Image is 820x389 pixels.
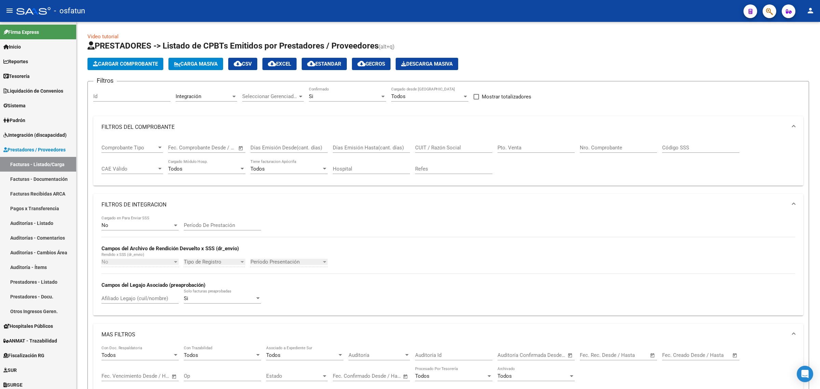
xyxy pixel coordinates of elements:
span: No [101,259,108,265]
span: Gecros [357,61,385,67]
span: Liquidación de Convenios [3,87,63,95]
span: Auditoría [348,352,404,358]
span: Todos [101,352,116,358]
input: Fecha inicio [580,352,607,358]
button: Open calendar [170,373,178,380]
span: Sistema [3,102,26,109]
div: FILTROS DE INTEGRACION [93,216,803,315]
span: Todos [391,93,406,99]
button: EXCEL [262,58,297,70]
span: Mostrar totalizadores [482,93,531,101]
span: Fiscalización RG [3,352,44,359]
h3: Filtros [93,76,117,85]
strong: Campos del Archivo de Rendición Devuelto x SSS (dr_envio) [101,245,239,252]
a: Video tutorial [87,33,119,40]
span: Reportes [3,58,28,65]
input: Fecha fin [367,373,400,379]
input: Fecha fin [135,373,168,379]
div: Open Intercom Messenger [797,366,813,382]
input: Fecha fin [696,352,729,358]
span: Si [184,295,188,301]
button: Open calendar [566,351,574,359]
input: Fecha inicio [168,145,196,151]
span: (alt+q) [379,43,395,50]
mat-panel-title: FILTROS DE INTEGRACION [101,201,787,209]
span: Todos [415,373,429,379]
span: Estado [266,373,322,379]
mat-icon: cloud_download [357,59,366,68]
mat-icon: cloud_download [234,59,242,68]
span: Tesorería [3,72,30,80]
input: Fecha fin [531,352,564,358]
strong: Campos del Legajo Asociado (preaprobación) [101,282,205,288]
button: Open calendar [731,351,739,359]
button: Open calendar [237,144,245,152]
mat-panel-title: FILTROS DEL COMPROBANTE [101,123,787,131]
span: Padrón [3,117,25,124]
span: SURGE [3,381,23,389]
span: Carga Masiva [174,61,218,67]
span: Todos [168,166,182,172]
span: Todos [497,373,512,379]
input: Fecha inicio [662,352,690,358]
span: Tipo de Registro [184,259,239,265]
mat-expansion-panel-header: MAS FILTROS [93,324,803,346]
span: Descarga Masiva [401,61,453,67]
mat-expansion-panel-header: FILTROS DEL COMPROBANTE [93,116,803,138]
mat-icon: cloud_download [307,59,315,68]
span: CAE Válido [101,166,157,172]
span: ANMAT - Trazabilidad [3,337,57,345]
span: - osfatun [54,3,85,18]
span: Firma Express [3,28,39,36]
button: CSV [228,58,257,70]
span: Estandar [307,61,341,67]
input: Fecha inicio [101,373,129,379]
span: Todos [266,352,281,358]
span: CSV [234,61,252,67]
button: Estandar [302,58,347,70]
app-download-masive: Descarga masiva de comprobantes (adjuntos) [396,58,458,70]
span: Período Presentación [250,259,322,265]
input: Fecha fin [614,352,647,358]
input: Fecha inicio [497,352,525,358]
span: Integración (discapacidad) [3,131,67,139]
mat-icon: person [806,6,815,15]
span: Si [309,93,313,99]
mat-panel-title: MAS FILTROS [101,331,787,338]
button: Open calendar [649,351,657,359]
div: FILTROS DEL COMPROBANTE [93,138,803,186]
mat-icon: menu [5,6,14,15]
span: Hospitales Públicos [3,322,53,330]
span: Cargar Comprobante [93,61,158,67]
span: Todos [184,352,198,358]
input: Fecha fin [202,145,235,151]
mat-expansion-panel-header: FILTROS DE INTEGRACION [93,194,803,216]
button: Descarga Masiva [396,58,458,70]
span: PRESTADORES -> Listado de CPBTs Emitidos por Prestadores / Proveedores [87,41,379,51]
span: Integración [176,93,201,99]
span: EXCEL [268,61,291,67]
button: Gecros [352,58,391,70]
button: Cargar Comprobante [87,58,163,70]
span: Seleccionar Gerenciador [242,93,298,99]
button: Carga Masiva [168,58,223,70]
span: Todos [250,166,265,172]
span: SUR [3,366,17,374]
span: Prestadores / Proveedores [3,146,66,153]
mat-icon: cloud_download [268,59,276,68]
span: Comprobante Tipo [101,145,157,151]
span: Inicio [3,43,21,51]
input: Fecha inicio [333,373,360,379]
span: No [101,222,108,228]
button: Open calendar [402,373,410,380]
